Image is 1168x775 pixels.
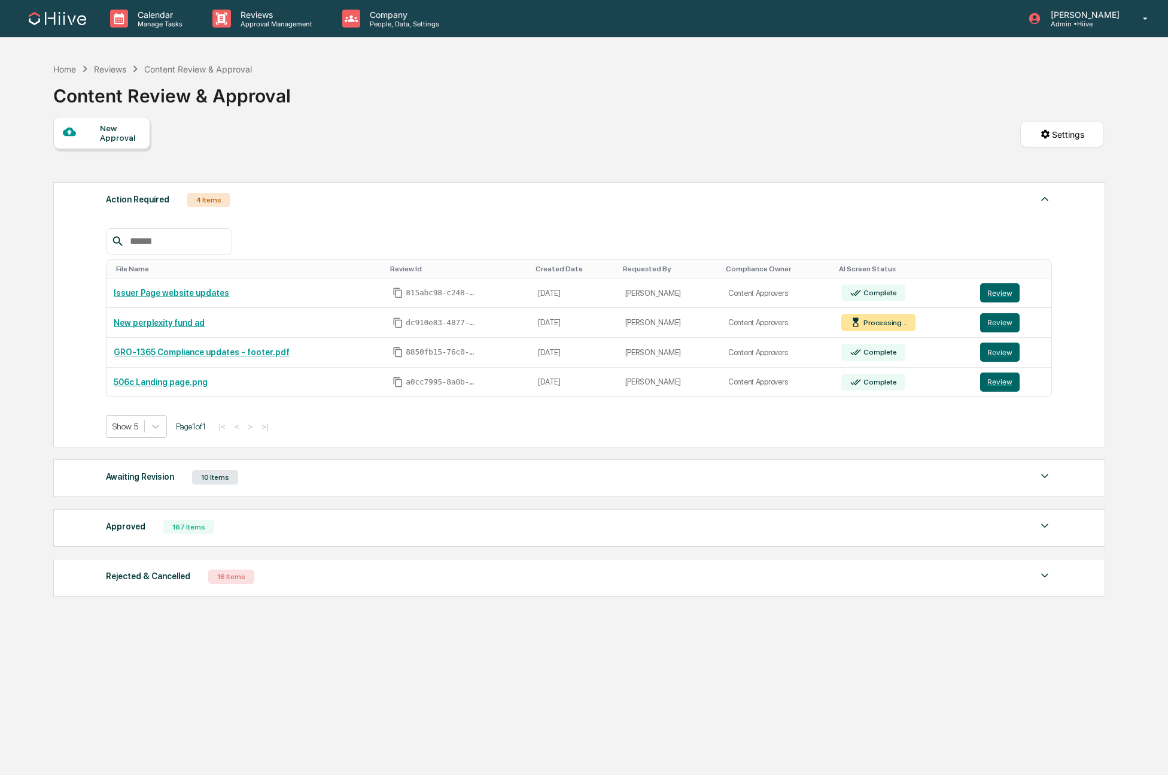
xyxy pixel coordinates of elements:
[980,373,1020,392] button: Review
[393,377,403,387] span: Copy Id
[114,347,290,357] a: GRO-1365 Compliance updates - footer.pdf
[53,75,291,107] div: Content Review & Approval
[531,368,618,397] td: [DATE]
[29,12,86,25] img: logo
[231,422,243,432] button: <
[839,265,968,273] div: Toggle SortBy
[980,373,1045,392] a: Review
[721,308,834,338] td: Content Approvers
[721,368,834,397] td: Content Approvers
[1020,121,1104,147] button: Settings
[1130,735,1162,768] iframe: Open customer support
[94,64,126,74] div: Reviews
[106,519,145,534] div: Approved
[258,422,272,432] button: >|
[128,10,188,20] p: Calendar
[721,278,834,308] td: Content Approvers
[128,20,188,28] p: Manage Tasks
[114,318,205,328] a: New perplexity fund ad
[406,377,477,387] span: a0cc7995-8a0b-4b72-ac1a-878fd3692143
[231,20,318,28] p: Approval Management
[187,193,230,207] div: 4 Items
[623,265,716,273] div: Toggle SortBy
[726,265,829,273] div: Toggle SortBy
[983,265,1047,273] div: Toggle SortBy
[360,20,445,28] p: People, Data, Settings
[531,308,618,338] td: [DATE]
[231,10,318,20] p: Reviews
[980,313,1045,332] a: Review
[618,368,721,397] td: [PERSON_NAME]
[861,289,896,297] div: Complete
[980,283,1020,302] button: Review
[980,343,1045,362] a: Review
[721,338,834,368] td: Content Approvers
[1038,469,1052,483] img: caret
[106,192,169,207] div: Action Required
[406,347,477,357] span: 8850fb15-76c0-443e-acb7-22e5fcd2af78
[618,278,721,308] td: [PERSON_NAME]
[1041,20,1126,28] p: Admin • Hiive
[1041,10,1126,20] p: [PERSON_NAME]
[1038,519,1052,533] img: caret
[861,378,896,386] div: Complete
[360,10,445,20] p: Company
[390,265,526,273] div: Toggle SortBy
[393,287,403,298] span: Copy Id
[116,265,381,273] div: Toggle SortBy
[618,308,721,338] td: [PERSON_NAME]
[53,64,76,74] div: Home
[393,347,403,358] span: Copy Id
[1038,568,1052,583] img: caret
[176,422,206,431] span: Page 1 of 1
[144,64,252,74] div: Content Review & Approval
[114,377,208,387] a: 506c Landing page.png
[531,278,618,308] td: [DATE]
[244,422,256,432] button: >
[980,343,1020,362] button: Review
[536,265,613,273] div: Toggle SortBy
[215,422,229,432] button: |<
[100,123,140,143] div: New Approval
[861,348,896,356] div: Complete
[114,288,229,298] a: Issuer Page website updates
[1038,192,1052,206] img: caret
[192,470,238,485] div: 10 Items
[618,338,721,368] td: [PERSON_NAME]
[106,469,174,485] div: Awaiting Revision
[406,288,477,298] span: 815abc98-c248-4f62-a147-d06131b3a24d
[163,520,214,534] div: 167 Items
[531,338,618,368] td: [DATE]
[980,313,1020,332] button: Review
[861,319,907,327] div: Processing...
[393,317,403,328] span: Copy Id
[208,570,254,584] div: 16 Items
[106,568,190,584] div: Rejected & Cancelled
[406,318,477,328] span: dc910e83-4877-4103-b15e-bf87db00f614
[980,283,1045,302] a: Review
